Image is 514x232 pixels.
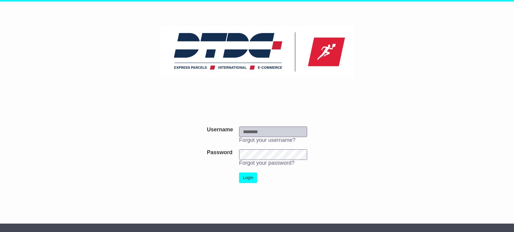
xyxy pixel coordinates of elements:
[207,149,232,156] label: Password
[239,172,257,183] button: Login
[207,127,233,133] label: Username
[239,137,295,143] a: Forgot your username?
[160,26,354,77] img: DTDC Australia
[239,160,294,166] a: Forgot your password?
